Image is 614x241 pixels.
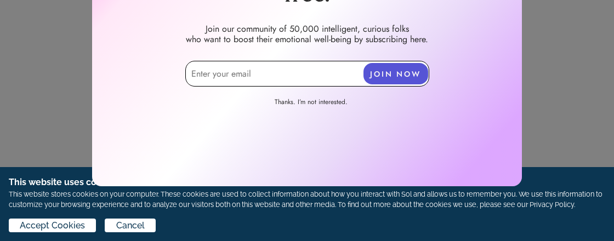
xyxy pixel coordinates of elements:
[9,219,96,232] button: Accept Cookies
[20,219,85,232] span: Accept Cookies
[9,176,605,189] h1: This website uses cookies
[9,189,605,210] p: This website stores cookies on your computer. These cookies are used to collect information about...
[101,24,513,44] p: Join our community of 50,000 intelligent, curious folks who want to boost their emotional well-be...
[116,219,145,232] span: Cancel
[185,61,429,87] input: Enter your email
[363,63,428,84] button: JOIN NOW
[105,219,155,232] button: Cancel
[248,97,374,110] a: Thanks. I’m not interested.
